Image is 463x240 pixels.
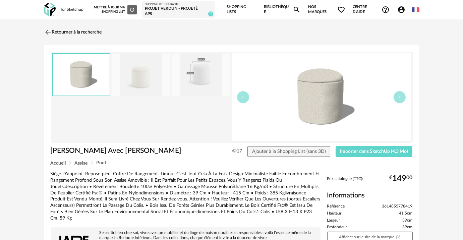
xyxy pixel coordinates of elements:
span: Refresh icon [129,8,135,11]
span: Hauteur [327,211,342,216]
div: Prix catalogue (TTC): [327,176,413,187]
a: Shopping List courante Projet Verdun - Projeté APS 23 [145,3,212,17]
span: Largeur [327,218,340,223]
div: Mettre à jour ma Shopping List [94,5,137,14]
button: Importer dans SketchUp (4,3 Mo) [336,146,413,157]
span: 3614855778419 [382,204,413,209]
h1: [PERSON_NAME] Avec [PERSON_NAME] [51,146,197,155]
span: 39cm [403,225,413,230]
span: Magnify icon [293,6,301,14]
span: Référence [327,204,345,209]
span: 23 [208,11,213,16]
span: Centre d'aideHelp Circle Outline icon [353,5,390,14]
span: Accueil [51,161,66,166]
img: thumbnail.png [53,54,110,96]
img: OXP [44,3,56,17]
button: Ajouter à la Shopping List (sans 3D) [247,146,330,157]
span: Account Circle icon [397,6,408,14]
div: Breadcrumb [51,161,413,166]
span: Account Circle icon [397,6,405,14]
span: Help Circle Outline icon [382,6,390,14]
span: 149 [393,176,407,181]
img: a529abc28f054784ffd4d2ed9b0a334e.jpg [112,54,170,96]
span: Heart Outline icon [337,6,345,14]
img: thumbnail.png [232,53,411,141]
div: Shopping List courante [145,3,212,6]
span: 39cm [403,218,413,223]
img: fr [412,6,419,13]
img: svg+xml;base64,PHN2ZyB3aWR0aD0iMjQiIGhlaWdodD0iMjQiIHZpZXdCb3g9IjAgMCAyNCAyNCIgZmlsbD0ibm9uZSIgeG... [44,28,52,36]
a: Retourner à la recherche [44,25,102,40]
div: Siège D'appoint. Repose-pied. Coffre De Rangement. Timour C'est Tout Cela À La Fois. Design Minim... [51,171,321,222]
h2: Informations [327,191,413,200]
span: 17 [232,148,242,154]
img: 59131c1ccd8869fe846bdc205e202607.jpg [172,54,230,96]
div: for Sketchup [61,7,84,12]
span: Open In New icon [396,235,401,239]
span: Ajouter à la Shopping List (sans 3D) [252,149,326,154]
span: Profondeur [327,225,347,230]
span: Assise [75,161,88,166]
span: Importer dans SketchUp (4,3 Mo) [340,149,408,154]
span: Pouf [97,161,107,165]
span: 41.5cm [399,211,413,216]
div: € 00 [390,176,413,181]
div: Projet Verdun - Projeté APS [145,6,212,16]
